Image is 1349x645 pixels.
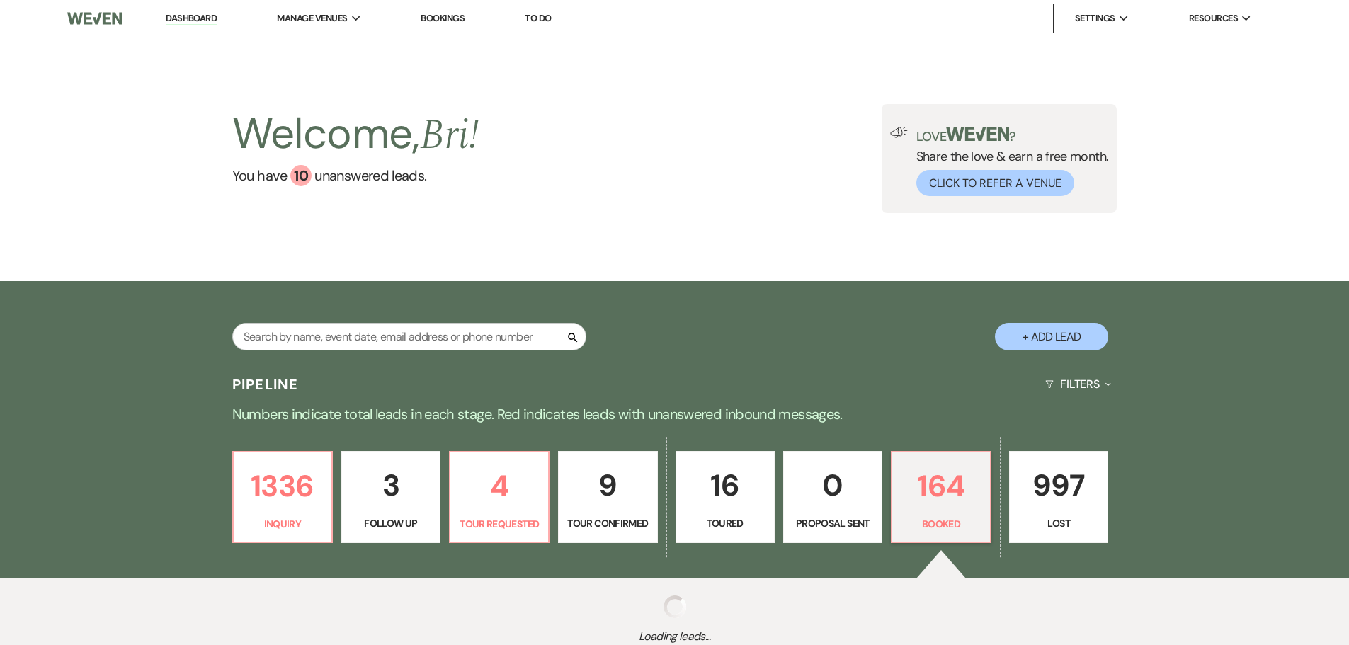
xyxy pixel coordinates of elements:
[995,323,1108,350] button: + Add Lead
[165,403,1185,426] p: Numbers indicate total leads in each stage. Red indicates leads with unanswered inbound messages.
[783,451,882,543] a: 0Proposal Sent
[916,170,1074,196] button: Click to Refer a Venue
[901,516,981,532] p: Booked
[420,103,479,168] span: Bri !
[664,595,686,618] img: loading spinner
[891,451,991,543] a: 164Booked
[558,451,657,543] a: 9Tour Confirmed
[946,127,1009,141] img: weven-logo-green.svg
[1075,11,1115,25] span: Settings
[685,515,765,531] p: Toured
[232,375,299,394] h3: Pipeline
[232,451,333,543] a: 1336Inquiry
[341,451,440,543] a: 3Follow Up
[449,451,550,543] a: 4Tour Requested
[277,11,347,25] span: Manage Venues
[232,323,586,350] input: Search by name, event date, email address or phone number
[166,12,217,25] a: Dashboard
[901,462,981,510] p: 164
[351,515,431,531] p: Follow Up
[1018,462,1099,509] p: 997
[242,462,323,510] p: 1336
[351,462,431,509] p: 3
[567,462,648,509] p: 9
[908,127,1109,196] div: Share the love & earn a free month.
[232,165,479,186] a: You have 10 unanswered leads.
[1189,11,1238,25] span: Resources
[1009,451,1108,543] a: 997Lost
[459,462,540,510] p: 4
[421,12,465,24] a: Bookings
[792,462,873,509] p: 0
[685,462,765,509] p: 16
[459,516,540,532] p: Tour Requested
[1040,365,1117,403] button: Filters
[890,127,908,138] img: loud-speaker-illustration.svg
[242,516,323,532] p: Inquiry
[290,165,312,186] div: 10
[916,127,1109,143] p: Love ?
[525,12,551,24] a: To Do
[67,4,121,33] img: Weven Logo
[1018,515,1099,531] p: Lost
[232,104,479,165] h2: Welcome,
[792,515,873,531] p: Proposal Sent
[676,451,775,543] a: 16Toured
[567,515,648,531] p: Tour Confirmed
[67,628,1282,645] span: Loading leads...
